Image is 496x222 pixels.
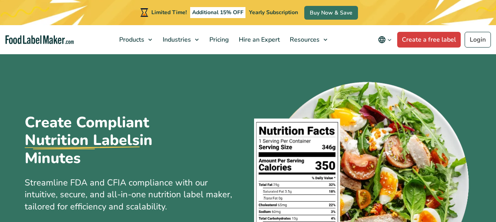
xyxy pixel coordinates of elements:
a: Create a free label [397,32,461,48]
span: Resources [287,35,320,44]
span: Industries [160,35,192,44]
button: Change language [372,32,397,48]
a: Industries [158,25,203,54]
u: Nutrition Labels [25,131,140,149]
span: Pricing [207,35,230,44]
span: Products [117,35,145,44]
a: Hire an Expert [234,25,283,54]
span: Hire an Expert [236,35,281,44]
span: Yearly Subscription [249,9,298,16]
span: Streamline FDA and CFIA compliance with our intuitive, secure, and all-in-one nutrition label mak... [25,177,232,213]
a: Resources [285,25,331,54]
a: Login [465,32,491,48]
span: Additional 15% OFF [190,7,245,18]
a: Products [114,25,156,54]
span: Limited Time! [151,9,187,16]
a: Buy Now & Save [304,6,358,20]
a: Food Label Maker homepage [5,35,74,44]
a: Pricing [205,25,232,54]
h1: Create Compliant in Minutes [25,114,205,167]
